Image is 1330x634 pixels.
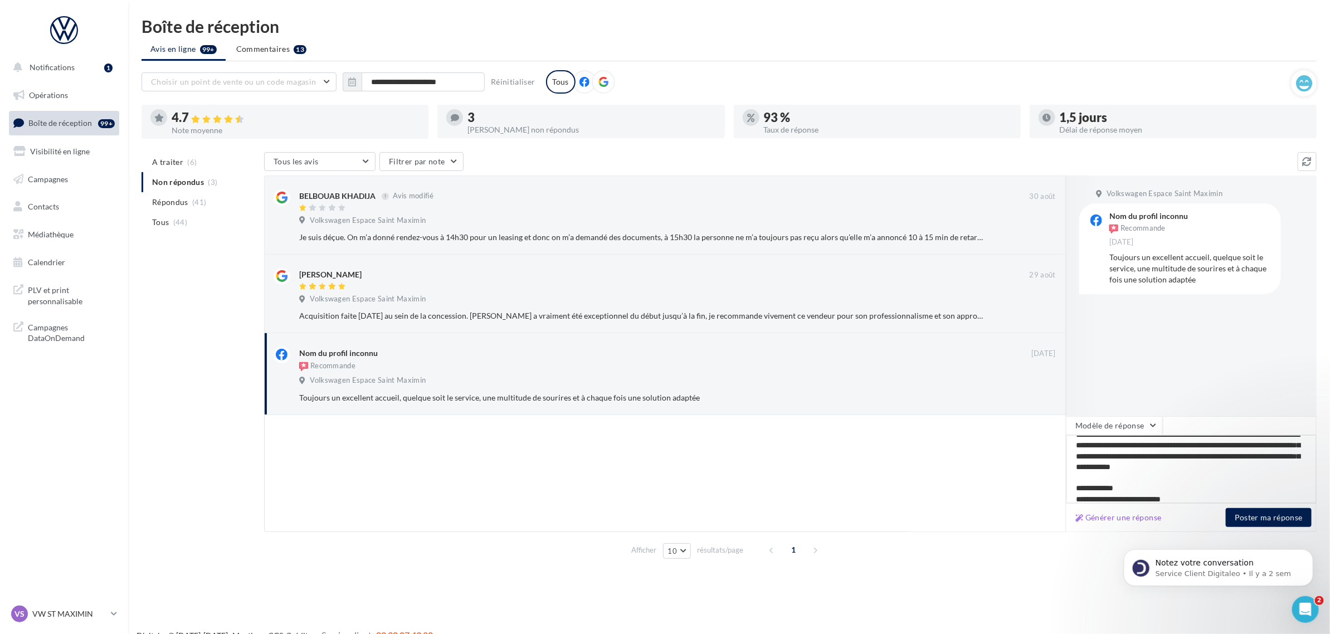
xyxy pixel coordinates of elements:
[7,278,121,311] a: PLV et print personnalisable
[28,174,68,183] span: Campagnes
[467,126,715,134] div: [PERSON_NAME] non répondus
[104,64,113,72] div: 1
[142,18,1317,35] div: Boîte de réception
[7,251,121,274] a: Calendrier
[299,392,983,403] div: Toujours un excellent accueil, quelque soit le service, une multitude de sourires et à chaque foi...
[393,192,433,201] span: Avis modifié
[1109,212,1188,220] div: Nom du profil inconnu
[1315,596,1324,605] span: 2
[7,111,121,135] a: Boîte de réception99+
[28,230,74,239] span: Médiathèque
[294,45,306,54] div: 13
[1107,189,1222,199] span: Volkswagen Espace Saint Maximin
[764,126,1012,134] div: Taux de réponse
[29,90,68,100] span: Opérations
[28,202,59,211] span: Contacts
[310,216,426,226] span: Volkswagen Espace Saint Maximin
[7,168,121,191] a: Campagnes
[151,77,316,86] span: Choisir un point de vente ou un code magasin
[1060,111,1308,124] div: 1,5 jours
[7,140,121,163] a: Visibilité en ligne
[1060,126,1308,134] div: Délai de réponse moyen
[1107,526,1330,604] iframe: Intercom notifications message
[142,72,337,91] button: Choisir un point de vente ou un code magasin
[264,152,376,171] button: Tous les avis
[1030,270,1056,280] span: 29 août
[152,197,188,208] span: Répondus
[310,294,426,304] span: Volkswagen Espace Saint Maximin
[7,223,121,246] a: Médiathèque
[1066,416,1163,435] button: Modèle de réponse
[663,543,691,559] button: 10
[546,70,576,94] div: Tous
[173,218,187,227] span: (44)
[668,547,678,555] span: 10
[14,608,25,620] span: VS
[310,375,426,386] span: Volkswagen Espace Saint Maximin
[172,126,420,134] div: Note moyenne
[299,310,983,321] div: Acquisition faite [DATE] au sein de la concession. [PERSON_NAME] a vraiment été exceptionnel du d...
[7,195,121,218] a: Contacts
[1292,596,1319,623] iframe: Intercom live chat
[98,119,115,128] div: 99+
[486,75,540,89] button: Réinitialiser
[1030,192,1056,202] span: 30 août
[7,84,121,107] a: Opérations
[764,111,1012,124] div: 93 %
[299,232,983,243] div: Je suis déçue. On m’a donné rendez-vous à 14h30 pour un leasing et donc on m’a demandé des docume...
[152,157,183,168] span: A traiter
[30,147,90,156] span: Visibilité en ligne
[192,198,206,207] span: (41)
[1071,511,1166,524] button: Générer une réponse
[1109,222,1166,235] div: Recommande
[299,269,362,280] div: [PERSON_NAME]
[1109,252,1272,285] div: Toujours un excellent accueil, quelque soit le service, une multitude de sourires et à chaque foi...
[299,348,378,359] div: Nom du profil inconnu
[1226,508,1312,527] button: Poster ma réponse
[152,217,169,228] span: Tous
[7,315,121,348] a: Campagnes DataOnDemand
[32,608,106,620] p: VW ST MAXIMIN
[7,56,117,79] button: Notifications 1
[28,282,115,306] span: PLV et print personnalisable
[1031,349,1056,359] span: [DATE]
[467,111,715,124] div: 3
[379,152,464,171] button: Filtrer par note
[274,157,319,166] span: Tous les avis
[30,62,75,72] span: Notifications
[697,545,743,555] span: résultats/page
[299,191,376,202] div: BELBOUAB KHADIJA
[9,603,119,625] a: VS VW ST MAXIMIN
[785,541,802,559] span: 1
[632,545,657,555] span: Afficher
[1109,237,1134,247] span: [DATE]
[1109,225,1118,233] img: recommended.png
[236,43,290,55] span: Commentaires
[299,362,308,371] img: recommended.png
[28,320,115,344] span: Campagnes DataOnDemand
[172,111,420,124] div: 4.7
[188,158,197,167] span: (6)
[28,257,65,267] span: Calendrier
[28,118,92,128] span: Boîte de réception
[299,361,355,372] div: Recommande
